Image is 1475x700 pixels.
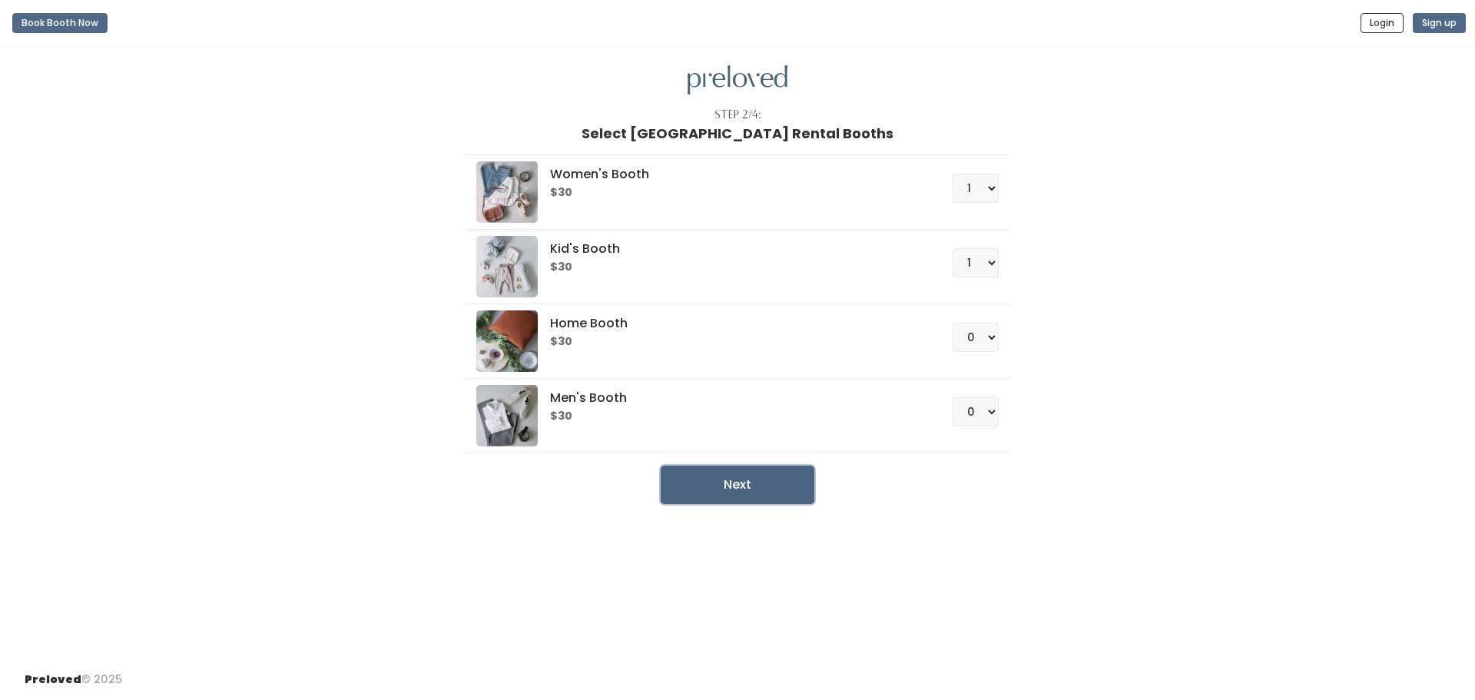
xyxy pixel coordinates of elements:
button: Login [1361,13,1404,33]
h6: $30 [550,410,915,423]
h6: $30 [550,336,915,348]
h1: Select [GEOGRAPHIC_DATA] Rental Booths [582,126,893,141]
img: preloved logo [476,310,538,372]
button: Next [661,466,814,504]
h5: Home Booth [550,317,915,330]
div: Step 2/4: [714,107,761,123]
h6: $30 [550,261,915,274]
h5: Men's Booth [550,391,915,405]
h5: Women's Booth [550,168,915,181]
h6: $30 [550,187,915,199]
button: Book Booth Now [12,13,108,33]
img: preloved logo [476,236,538,297]
span: Preloved [25,672,81,687]
button: Sign up [1413,13,1466,33]
img: preloved logo [688,65,787,95]
img: preloved logo [476,385,538,446]
a: Book Booth Now [12,6,108,40]
img: preloved logo [476,161,538,223]
h5: Kid's Booth [550,242,915,256]
div: © 2025 [25,659,122,688]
